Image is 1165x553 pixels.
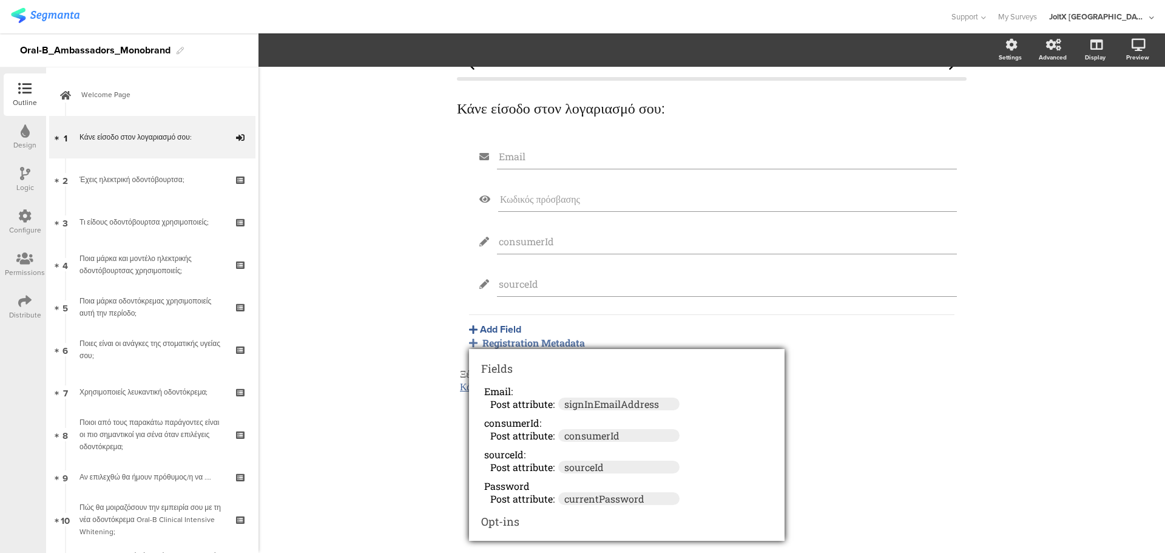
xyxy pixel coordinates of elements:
[999,53,1022,62] div: Settings
[62,300,68,314] span: 5
[62,258,68,271] span: 4
[460,367,964,380] p: Ξέχασες τον κωδικό σου;
[1049,11,1146,22] div: JoltX [GEOGRAPHIC_DATA]
[490,492,558,505] div: Post attribute:
[61,513,70,526] span: 10
[500,192,955,205] span: Κωδικός πρόσβασης
[49,456,255,498] a: 9 Αν επιλεχθώ θα ήμουν πρόθυμος/η να ….
[49,286,255,328] a: 5 Ποια μάρκα οδοντόκρεμας χρησιμοποιείς αυτή την περίοδο;
[79,471,225,483] div: Αν επιλεχθώ θα ήμουν πρόθυμος/η να ….
[79,295,225,319] div: Ποια μάρκα οδοντόκρεμας χρησιμοποιείς αυτή την περίοδο;
[62,215,68,229] span: 3
[484,448,775,461] div: sourceId:
[5,267,45,278] div: Permissions
[79,416,225,453] div: Ποιοι από τους παρακάτω παράγοντες είναι οι πιο σημαντικοί για σένα όταν επιλέγεις οδοντόκρεμα;
[457,99,967,117] p: Κάνε είσοδο στον λογαριασμό σου:
[79,216,225,228] div: Τι είδους οδοντόβουρτσα χρησιμοποιείς;
[499,150,955,163] input: Type field title...
[13,97,37,108] div: Outline
[475,508,778,535] div: Opt-ins
[11,8,79,23] img: segmanta logo
[79,338,225,362] div: Ποιες είναι οι ανάγκες της στοματικής υγείας σου;
[9,225,41,236] div: Configure
[469,336,954,349] div: Registration Metadata
[49,116,255,158] a: 1 Κάνε είσοδο στον λογαριασμό σου:
[16,182,34,193] div: Logic
[62,343,68,356] span: 6
[49,158,255,201] a: 2 Έχεις ηλεκτρική οδοντόβουρτσα;
[49,201,255,243] a: 3 Τι είδους οδοντόβουρτσα χρησιμοποιείς;
[490,429,558,442] div: Post attribute:
[79,174,225,186] div: Έχεις ηλεκτρική οδοντόβουρτσα;
[484,416,775,429] div: consumerId:
[49,413,255,456] a: 8 Ποιοι από τους παρακάτω παράγοντες είναι οι πιο σημαντικοί για σένα όταν επιλέγεις οδοντόκρεμα;
[49,243,255,286] a: 4 Ποια μάρκα και μοντέλο ηλεκτρικής οδοντόβουρτσας χρησιμοποιείς;
[475,355,778,382] div: Fields
[1126,53,1149,62] div: Preview
[79,386,225,398] div: Χρησιμοποιείς λευκαντική οδοντόκρεμα;
[81,89,237,101] span: Welcome Page
[13,140,36,151] div: Design
[490,398,558,410] div: Post attribute:
[62,173,68,186] span: 2
[49,371,255,413] a: 7 Χρησιμοποιείς λευκαντική οδοντόκρεμα;
[484,385,775,398] div: Email:
[79,501,225,538] div: Πώς θα μοιραζόσουν την εμπειρία σου με τη νέα οδοντόκρεμα Oral-B Clinical Intensive Whitening;
[49,498,255,541] a: 10 Πώς θα μοιραζόσουν την εμπειρία σου με τη νέα οδοντόκρεμα Oral-B Clinical Intensive Whitening;
[469,322,521,336] button: Add Field
[79,253,225,277] div: Ποια μάρκα και μοντέλο ηλεκτρικής οδοντόβουρτσας χρησιμοποιείς;
[484,480,775,492] div: Password
[49,328,255,371] a: 6 Ποιες είναι οι ανάγκες της στοματικής υγείας σου;
[499,277,955,290] input: Type field title...
[20,41,171,60] div: Oral-B_Ambassadors_Monobrand
[1039,53,1067,62] div: Advanced
[62,428,68,441] span: 8
[79,131,225,143] div: Κάνε είσοδο στον λογαριασμό σου:
[63,385,68,399] span: 7
[460,380,517,393] a: Κάνε κλικ εδώ
[951,11,978,22] span: Support
[499,235,955,248] input: Type field title...
[64,131,67,144] span: 1
[1085,53,1106,62] div: Display
[49,73,255,116] a: Welcome Page
[490,461,558,473] div: Post attribute:
[62,470,68,484] span: 9
[9,310,41,321] div: Distribute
